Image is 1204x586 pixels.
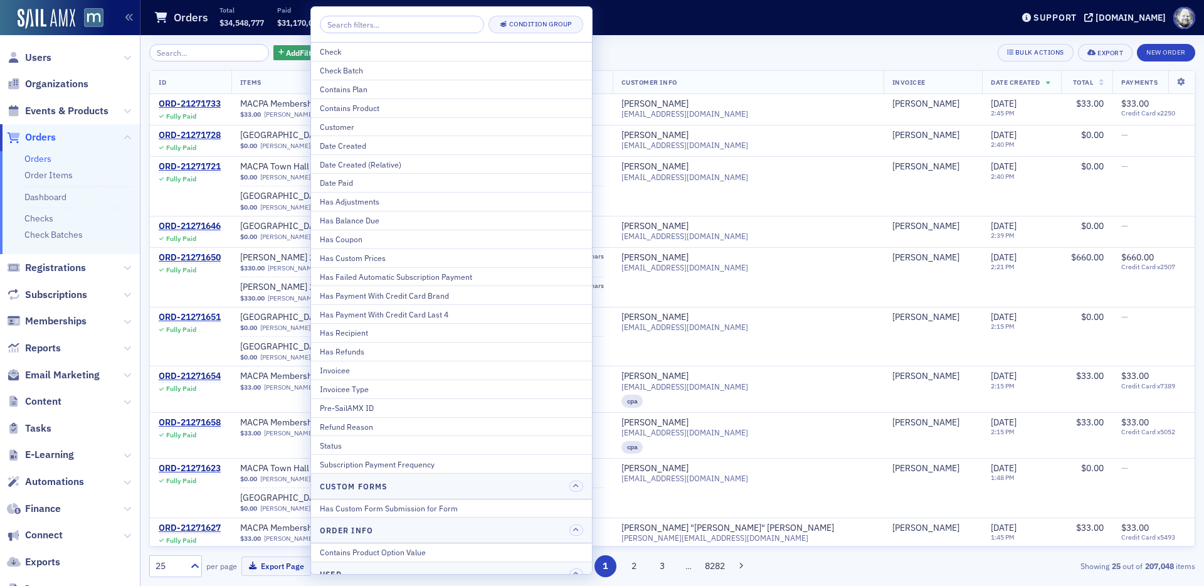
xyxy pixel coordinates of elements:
[1084,13,1170,22] button: [DOMAIN_NAME]
[311,61,592,80] button: Check Batch
[311,43,592,61] button: Check
[1121,109,1186,117] span: Credit Card x2250
[240,417,398,429] a: MACPA Membership (Monthly)
[25,314,87,328] span: Memberships
[311,117,592,136] button: Customer
[159,99,221,110] div: ORD-21271733
[388,6,433,14] p: Net
[621,141,748,150] span: [EMAIL_ADDRESS][DOMAIN_NAME]
[621,161,689,173] a: [PERSON_NAME]
[240,191,398,202] a: [GEOGRAPHIC_DATA] ([DATE])
[24,229,83,240] a: Check Batches
[311,342,592,361] button: Has Refunds
[7,341,61,355] a: Reports
[320,233,583,245] div: Has Coupon
[166,235,196,243] div: Fully Paid
[892,417,974,429] span: Dexter Blackwood
[240,353,257,361] span: $0.00
[166,175,196,183] div: Fully Paid
[159,371,221,382] a: ORD-21271654
[7,104,108,118] a: Events & Products
[621,428,748,437] span: [EMAIL_ADDRESS][DOMAIN_NAME]
[991,262,1015,271] time: 2:21 PM
[991,370,1017,381] span: [DATE]
[240,371,398,382] span: MACPA Membership
[892,312,959,323] div: [PERSON_NAME]
[621,130,689,141] a: [PERSON_NAME]
[159,78,166,87] span: ID
[240,282,499,293] span: Don Farmer’s 2025 Corporate/Business Income Tax Workshop
[892,371,959,382] a: [PERSON_NAME]
[1071,252,1104,263] span: $660.00
[159,523,221,534] a: ORD-21271627
[240,110,261,119] span: $33.00
[1096,12,1166,23] div: [DOMAIN_NAME]
[1076,370,1104,381] span: $33.00
[166,144,196,152] div: Fully Paid
[240,233,257,241] span: $0.00
[991,427,1015,436] time: 2:15 PM
[268,264,318,272] a: [PERSON_NAME]
[621,417,689,429] div: [PERSON_NAME]
[991,311,1017,322] span: [DATE]
[704,555,726,577] button: 8282
[240,173,257,181] span: $0.00
[892,130,959,141] a: [PERSON_NAME]
[7,77,88,91] a: Organizations
[320,102,583,114] div: Contains Product
[1121,98,1149,109] span: $33.00
[320,383,583,395] div: Invoicee Type
[320,503,583,514] div: Has Custom Form Submission for Form
[311,267,592,286] button: Has Failed Automatic Subscription Payment
[159,252,221,264] a: ORD-21271650
[240,312,398,323] a: [GEOGRAPHIC_DATA] ([DATE])
[991,161,1017,172] span: [DATE]
[991,231,1015,240] time: 2:39 PM
[320,215,583,226] div: Has Balance Due
[240,463,428,474] span: MACPA Town Hall (Rebroadcast of August 2025 airing)
[998,44,1074,61] button: Bulk Actions
[1097,50,1123,56] div: Export
[892,78,926,87] span: Invoicee
[311,248,592,267] button: Has Custom Prices
[1076,417,1104,428] span: $33.00
[149,44,269,61] input: Search…
[892,161,974,173] span: Jamie Brusoski
[320,83,583,95] div: Contains Plan
[991,109,1015,117] time: 2:45 PM
[264,429,314,437] a: [PERSON_NAME]
[240,523,398,534] a: MACPA Membership (Monthly)
[25,528,63,542] span: Connect
[260,353,310,361] a: [PERSON_NAME]
[991,98,1017,109] span: [DATE]
[335,6,375,14] p: Refunded
[240,294,265,302] span: $330.00
[311,323,592,342] button: Has Recipient
[1121,417,1149,428] span: $33.00
[25,555,60,569] span: Exports
[273,45,325,61] button: AddFilter
[240,493,398,504] span: MACPA Town Hall (September 2025)
[496,6,525,14] p: Items
[892,371,974,382] span: Juanita Farmer
[320,346,583,357] div: Has Refunds
[24,169,73,181] a: Order Items
[174,10,208,25] h1: Orders
[652,555,673,577] button: 3
[7,51,51,65] a: Users
[25,341,61,355] span: Reports
[206,560,237,572] label: per page
[991,78,1040,87] span: Date Created
[991,129,1017,141] span: [DATE]
[320,196,583,207] div: Has Adjustments
[311,398,592,417] button: Pre-SailAMX ID
[1121,263,1186,271] span: Credit Card x2507
[1173,7,1195,29] span: Profile
[25,368,100,382] span: Email Marketing
[7,288,87,302] a: Subscriptions
[1073,78,1094,87] span: Total
[311,304,592,323] button: Has Payment With Credit Card Last 4
[320,46,583,57] div: Check
[240,523,398,534] span: MACPA Membership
